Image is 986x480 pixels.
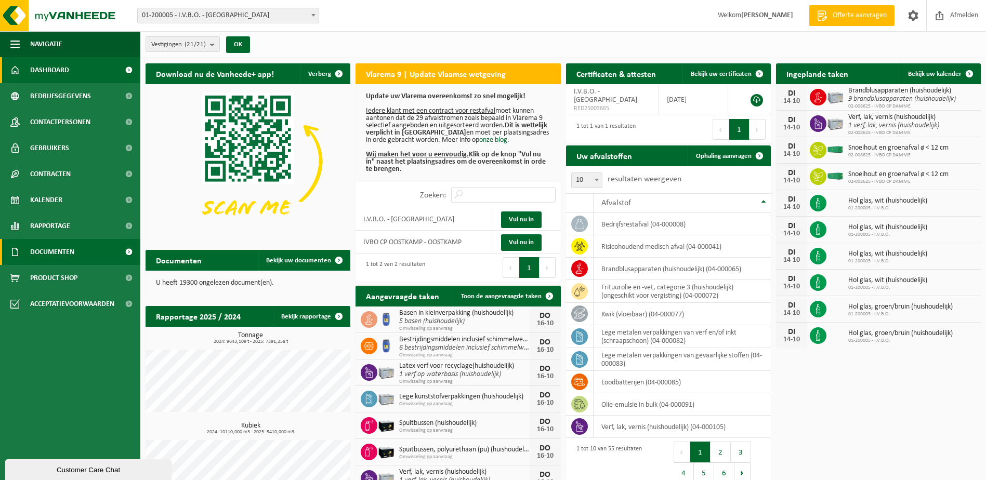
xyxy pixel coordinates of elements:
div: 1 tot 2 van 2 resultaten [361,256,425,279]
span: Lege kunststofverpakkingen (huishoudelijk) [399,393,529,401]
span: Snoeihout en groenafval ø < 12 cm [848,170,949,179]
div: DI [781,275,802,283]
h2: Download nu de Vanheede+ app! [146,63,284,84]
div: DI [781,301,802,310]
div: DI [781,142,802,151]
div: 14-10 [781,177,802,184]
div: 16-10 [535,426,556,433]
button: Previous [713,119,729,140]
button: 2 [711,442,731,462]
div: DO [535,338,556,346]
h2: Vlarema 9 | Update Vlaamse wetgeving [356,63,516,84]
span: Omwisseling op aanvraag [399,352,529,358]
button: Next [750,119,766,140]
td: loodbatterijen (04-000085) [594,371,771,393]
button: 1 [729,119,750,140]
span: Hol glas, wit (huishoudelijk) [848,276,927,285]
a: Bekijk uw documenten [258,250,349,271]
span: Hol glas, groen/bruin (huishoudelijk) [848,329,953,338]
span: Basen in kleinverpakking (huishoudelijk) [399,309,529,317]
h2: Aangevraagde taken [356,286,450,306]
h2: Uw afvalstoffen [566,145,642,166]
span: Rapportage [30,213,70,239]
count: (21/21) [185,41,206,48]
td: lege metalen verpakkingen van gevaarlijke stoffen (04-000083) [594,348,771,371]
span: Spuitbussen, polyurethaan (pu) (huishoudelijk) [399,446,529,454]
a: Vul nu in [501,234,542,251]
strong: [PERSON_NAME] [741,11,793,19]
td: bedrijfsrestafval (04-000008) [594,213,771,235]
img: HK-XC-30-GN-00 [826,171,844,180]
i: 1 verf op waterbasis (huishoudelijk) [399,370,501,378]
b: Update uw Vlarema overeenkomst zo snel mogelijk! [366,92,525,100]
td: I.V.B.O. - [GEOGRAPHIC_DATA] [356,208,492,231]
a: Offerte aanvragen [809,5,895,26]
h3: Kubiek [151,422,350,435]
img: Download de VHEPlus App [146,84,350,238]
div: 1 tot 1 van 1 resultaten [571,118,636,141]
img: PB-LB-0680-HPE-GY-11 [377,389,395,407]
div: 14-10 [781,283,802,290]
u: Iedere klant met een contract voor restafval [366,107,495,115]
span: 10 [572,173,602,188]
h2: Certificaten & attesten [566,63,666,84]
u: Wij maken het voor u eenvoudig. [366,151,469,158]
td: olie-emulsie in bulk (04-000091) [594,393,771,416]
div: 14-10 [781,98,802,105]
span: Verf, lak, vernis (huishoudelijk) [399,468,529,476]
div: 16-10 [535,452,556,460]
div: DI [781,89,802,98]
span: Spuitbussen (huishoudelijk) [399,419,529,428]
td: brandblusapparaten (huishoudelijk) (04-000065) [594,258,771,280]
span: 01-200005 - I.V.B.O. [848,232,927,238]
span: Bekijk uw documenten [266,257,331,264]
span: 02-008625 - IVBO CP DAMME [848,179,949,185]
span: Bekijk uw kalender [908,71,962,77]
div: DI [781,195,802,204]
div: DI [781,328,802,336]
img: PB-LB-0680-HPE-GY-11 [826,114,844,131]
i: 9 brandblusapparaten (huishoudelijk) [848,95,956,103]
span: 02-008625 - IVBO CP DAMME [848,130,939,136]
span: 2024: 10110,000 m3 - 2025: 5410,000 m3 [151,430,350,435]
div: DO [535,312,556,320]
button: OK [226,36,250,53]
i: 5 basen (huishoudelijk) [399,317,465,325]
button: 1 [690,442,711,462]
span: Contracten [30,161,71,187]
span: Bedrijfsgegevens [30,83,91,109]
div: DI [781,222,802,230]
span: Hol glas, groen/bruin (huishoudelijk) [848,303,953,311]
span: 01-200005 - I.V.B.O. - BRUGGE [137,8,319,23]
a: Bekijk uw kalender [900,63,980,84]
span: RED25003665 [574,104,651,113]
span: Hol glas, wit (huishoudelijk) [848,197,927,205]
b: Klik op de knop "Vul nu in" naast het plaatsingsadres om de overeenkomst in orde te brengen. [366,151,546,173]
span: I.V.B.O. - [GEOGRAPHIC_DATA] [574,88,637,104]
div: 14-10 [781,204,802,211]
h2: Ingeplande taken [776,63,859,84]
div: DI [781,169,802,177]
button: Next [540,257,556,278]
div: DO [535,444,556,452]
span: Documenten [30,239,74,265]
div: DO [535,471,556,479]
span: Bestrijdingsmiddelen inclusief schimmelwerende beschermingsmiddelen (huishoudeli... [399,336,529,344]
span: Ophaling aanvragen [696,153,752,159]
div: 14-10 [781,124,802,131]
img: PB-LB-0680-HPE-GY-11 [826,87,844,105]
i: 1 verf, lak, vernis (huishoudelijk) [848,122,939,129]
a: Vul nu in [501,211,542,228]
div: 14-10 [781,257,802,264]
label: resultaten weergeven [608,175,681,183]
span: Product Shop [30,265,77,291]
button: Verberg [300,63,349,84]
div: DI [781,248,802,257]
img: PB-LB-0680-HPE-GY-11 [377,363,395,380]
div: DI [781,116,802,124]
span: Hol glas, wit (huishoudelijk) [848,223,927,232]
div: 16-10 [535,373,556,380]
button: Vestigingen(21/21) [146,36,220,52]
div: DO [535,391,556,399]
